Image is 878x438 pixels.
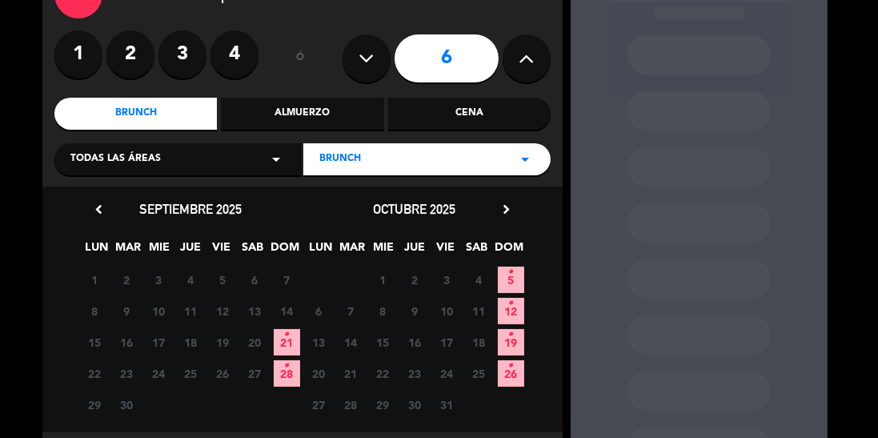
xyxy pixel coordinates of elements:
span: VIE [209,238,235,264]
span: JUE [402,238,428,264]
span: 5 [210,267,236,293]
span: 17 [434,329,460,356]
span: 14 [274,298,300,324]
span: 30 [114,392,140,418]
span: 10 [434,298,460,324]
span: 18 [466,329,492,356]
span: 24 [146,360,172,387]
span: 29 [370,392,396,418]
span: Todas las áreas [70,151,161,167]
span: LUN [84,238,110,264]
span: 23 [114,360,140,387]
span: 8 [82,298,108,324]
span: 3 [434,267,460,293]
span: 3 [146,267,172,293]
span: 26 [210,360,236,387]
span: MAR [115,238,142,264]
span: 16 [402,329,428,356]
i: arrow_drop_down [267,150,286,169]
span: 11 [466,298,492,324]
i: • [508,322,514,348]
span: 13 [242,298,268,324]
span: 28 [274,360,300,387]
span: 7 [338,298,364,324]
div: Almuerzo [221,98,383,130]
span: 9 [402,298,428,324]
span: octubre 2025 [374,201,456,217]
span: 22 [82,360,108,387]
div: ó [275,30,327,86]
span: 30 [402,392,428,418]
span: 29 [82,392,108,418]
span: 4 [466,267,492,293]
span: 23 [402,360,428,387]
i: chevron_right [498,201,515,218]
i: arrow_drop_down [515,150,535,169]
span: septiembre 2025 [139,201,242,217]
span: 21 [338,360,364,387]
span: 20 [306,360,332,387]
span: LUN [308,238,335,264]
span: 9 [114,298,140,324]
span: 19 [210,329,236,356]
label: 2 [106,30,154,78]
span: 20 [242,329,268,356]
span: 8 [370,298,396,324]
span: 25 [178,360,204,387]
span: 28 [338,392,364,418]
i: chevron_left [90,201,107,218]
span: MAR [339,238,366,264]
i: • [508,259,514,285]
span: 12 [210,298,236,324]
span: 27 [242,360,268,387]
span: 6 [306,298,332,324]
span: 13 [306,329,332,356]
span: SAB [464,238,491,264]
span: 12 [498,298,524,324]
div: Brunch [54,98,217,130]
span: 4 [178,267,204,293]
span: 18 [178,329,204,356]
i: • [508,353,514,379]
span: 17 [146,329,172,356]
span: 7 [274,267,300,293]
span: VIE [433,238,459,264]
span: 27 [306,392,332,418]
span: MIE [146,238,173,264]
label: 3 [158,30,206,78]
span: 10 [146,298,172,324]
span: 2 [402,267,428,293]
span: 24 [434,360,460,387]
span: 15 [370,329,396,356]
span: DOM [271,238,298,264]
span: 16 [114,329,140,356]
span: Brunch [319,151,361,167]
label: 1 [54,30,102,78]
span: 1 [370,267,396,293]
span: DOM [495,238,522,264]
span: 1 [82,267,108,293]
i: • [284,353,290,379]
span: MIE [371,238,397,264]
span: JUE [178,238,204,264]
span: 21 [274,329,300,356]
span: 14 [338,329,364,356]
span: 11 [178,298,204,324]
span: 22 [370,360,396,387]
i: • [284,322,290,348]
span: 5 [498,267,524,293]
span: 31 [434,392,460,418]
span: 26 [498,360,524,387]
span: 2 [114,267,140,293]
div: Cena [388,98,551,130]
span: 15 [82,329,108,356]
span: 25 [466,360,492,387]
span: 6 [242,267,268,293]
span: SAB [240,238,267,264]
i: • [508,291,514,316]
label: 4 [210,30,259,78]
span: 19 [498,329,524,356]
